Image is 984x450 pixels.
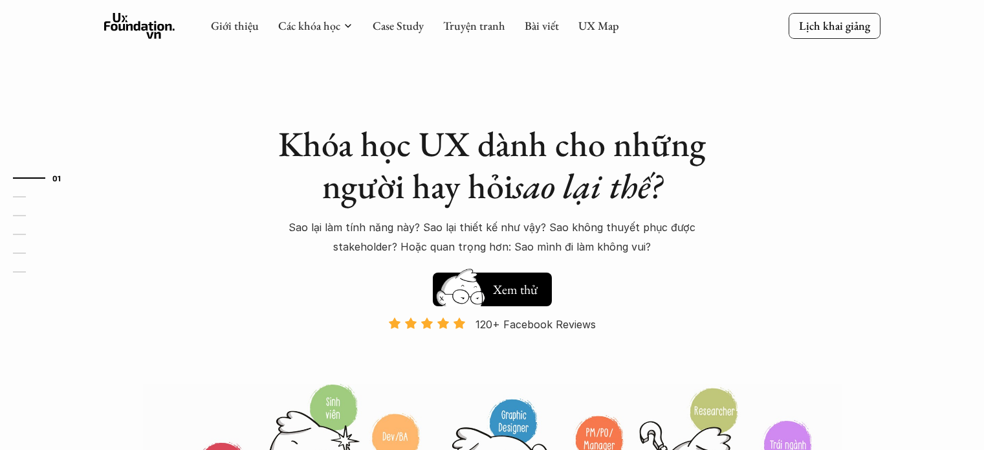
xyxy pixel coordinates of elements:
a: 01 [13,170,74,186]
strong: 01 [52,174,61,183]
h5: Xem thử [491,280,539,298]
a: Truyện tranh [443,18,505,33]
a: 120+ Facebook Reviews [377,317,607,382]
em: sao lại thế? [513,163,662,208]
a: Giới thiệu [211,18,259,33]
a: Các khóa học [278,18,340,33]
a: Bài viết [525,18,559,33]
h1: Khóa học UX dành cho những người hay hỏi [266,123,719,207]
a: Lịch khai giảng [789,13,880,38]
a: Case Study [373,18,424,33]
a: UX Map [578,18,619,33]
a: Xem thử [433,266,552,306]
p: Sao lại làm tính năng này? Sao lại thiết kế như vậy? Sao không thuyết phục được stakeholder? Hoặc... [266,218,719,257]
p: 120+ Facebook Reviews [476,315,596,334]
p: Lịch khai giảng [799,18,870,33]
